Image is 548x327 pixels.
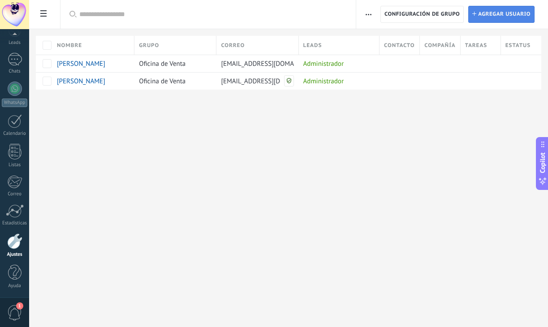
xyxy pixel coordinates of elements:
[384,41,415,50] span: Contactos
[538,153,547,173] span: Copilot
[465,41,488,50] span: Tareas
[2,131,28,137] div: Calendario
[2,220,28,226] div: Estadísticas
[380,6,464,23] button: Configuración de grupo
[57,77,105,86] span: teofilo benitez estrada
[424,41,455,50] span: Compañías
[134,73,212,90] div: Oficina de Venta
[362,6,375,23] button: Más
[221,77,323,86] span: [EMAIL_ADDRESS][DOMAIN_NAME]
[2,69,28,74] div: Chats
[139,77,186,86] span: Oficina de Venta
[16,302,23,310] span: 1
[2,252,28,258] div: Ajustes
[505,41,531,50] span: Estatus
[2,99,27,107] div: WhatsApp
[468,6,535,23] a: Agregar usuario
[299,55,375,72] div: Administrador
[57,41,82,50] span: Nombre
[299,73,375,90] div: Administrador
[2,40,28,46] div: Leads
[303,41,322,50] span: Leads
[139,60,186,68] span: Oficina de Venta
[57,60,105,68] span: Alfredo Alvarez
[221,41,245,50] span: Correo
[221,60,323,68] span: [EMAIL_ADDRESS][DOMAIN_NAME]
[384,6,460,22] span: Configuración de grupo
[2,162,28,168] div: Listas
[2,283,28,289] div: Ayuda
[139,41,159,50] span: Grupo
[478,6,531,22] span: Agregar usuario
[2,191,28,197] div: Correo
[134,55,212,72] div: Oficina de Venta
